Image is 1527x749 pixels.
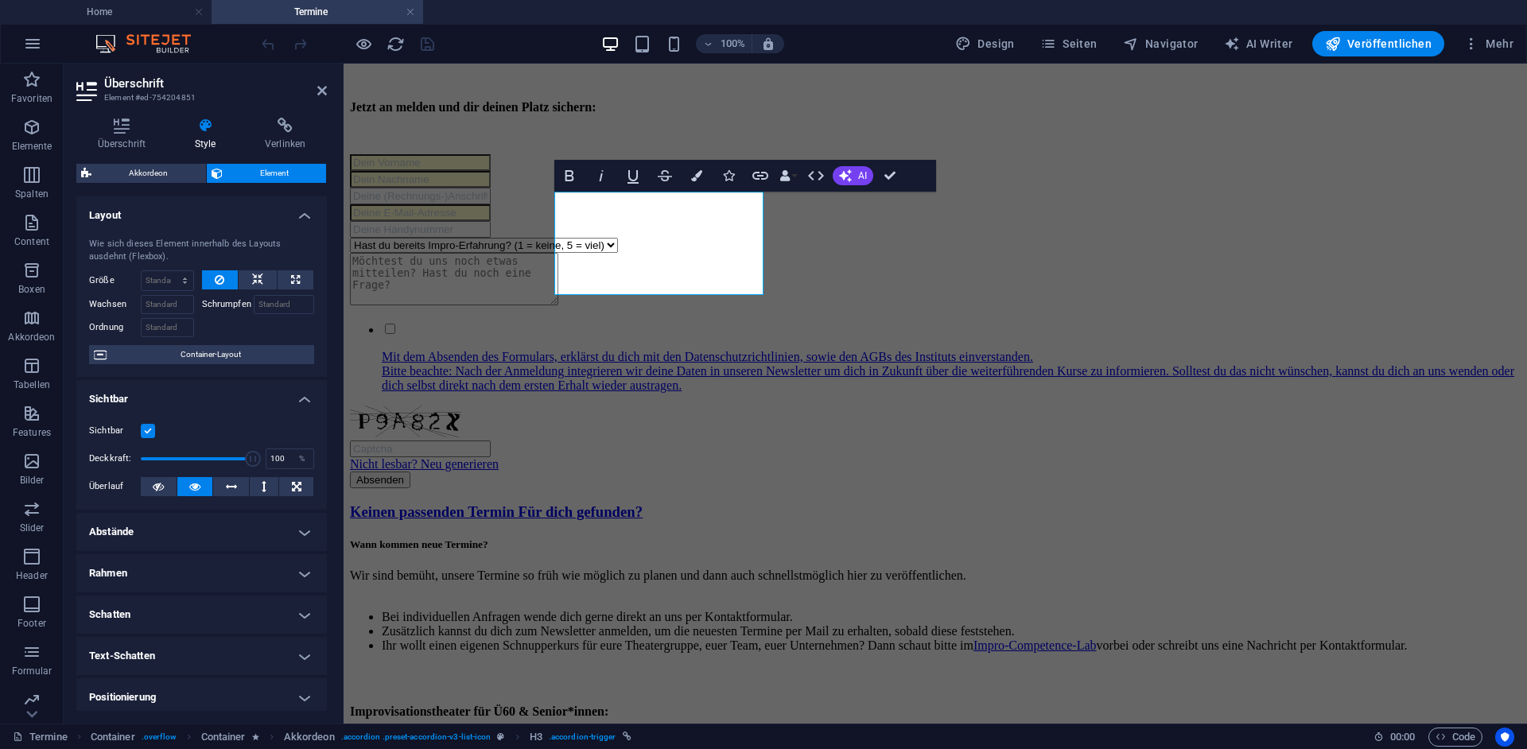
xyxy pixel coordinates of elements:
[89,421,141,440] label: Sichtbar
[13,728,68,747] a: Klick, um Auswahl aufzuheben. Doppelklick öffnet Seitenverwaltung
[89,295,141,314] label: Wachsen
[720,34,745,53] h6: 100%
[955,36,1015,52] span: Design
[1463,36,1513,52] span: Mehr
[1325,36,1432,52] span: Veröffentlichen
[549,728,616,747] span: . accordion-trigger
[1374,728,1416,747] h6: Session-Zeit
[1117,31,1205,56] button: Navigator
[1457,31,1520,56] button: Mehr
[623,732,631,741] i: Element ist verlinkt
[12,665,52,677] p: Formular
[252,732,259,741] i: Element enthält eine Animation
[15,188,49,200] p: Spalten
[13,426,51,439] p: Features
[1401,731,1404,743] span: :
[243,118,327,151] h4: Verlinken
[682,160,712,192] button: Colors
[76,678,327,716] h4: Positionierung
[104,91,295,105] h3: Element #ed-754204851
[18,283,45,296] p: Boxen
[76,118,173,151] h4: Überschrift
[17,617,46,630] p: Footer
[76,596,327,634] h4: Schatten
[89,454,141,463] label: Deckkraft:
[1390,728,1415,747] span: 00 00
[858,171,867,180] span: AI
[1034,31,1104,56] button: Seiten
[1428,728,1482,747] button: Code
[875,160,905,192] button: Confirm (⌘+⏎)
[20,522,45,534] p: Slider
[1495,728,1514,747] button: Usercentrics
[354,34,373,53] button: Klicke hier, um den Vorschau-Modus zu verlassen
[201,728,246,747] span: Klick zum Auswählen. Doppelklick zum Bearbeiten
[530,728,542,747] span: Klick zum Auswählen. Doppelklick zum Bearbeiten
[761,37,775,51] i: Bei Größenänderung Zoomstufe automatisch an das gewählte Gerät anpassen.
[76,637,327,675] h4: Text-Schatten
[1224,36,1293,52] span: AI Writer
[76,380,327,409] h4: Sichtbar
[554,160,585,192] button: Bold (⌘B)
[111,345,309,364] span: Container-Layout
[777,160,799,192] button: Data Bindings
[14,378,50,391] p: Tabellen
[91,728,135,747] span: Klick zum Auswählen. Doppelklick zum Bearbeiten
[104,76,327,91] h2: Überschrift
[254,295,315,314] input: Standard
[91,34,211,53] img: Editor Logo
[8,331,55,343] p: Akkordeon
[12,140,52,153] p: Elemente
[291,449,313,468] div: %
[91,728,631,747] nav: breadcrumb
[618,160,648,192] button: Underline (⌘U)
[1040,36,1098,52] span: Seiten
[949,31,1021,56] button: Design
[713,160,744,192] button: Icons
[497,732,504,741] i: Dieses Element ist ein anpassbares Preset
[745,160,775,192] button: Link
[227,164,322,183] span: Element
[833,166,873,185] button: AI
[14,235,49,248] p: Content
[207,164,327,183] button: Element
[142,728,177,747] span: . overflow
[696,34,752,53] button: 100%
[76,513,327,551] h4: Abstände
[1123,36,1199,52] span: Navigator
[89,238,314,264] div: Wie sich dieses Element innerhalb des Layouts ausdehnt (Flexbox).
[89,345,314,364] button: Container-Layout
[386,34,405,53] button: reload
[284,728,335,747] span: Klick zum Auswählen. Doppelklick zum Bearbeiten
[20,474,45,487] p: Bilder
[89,477,141,496] label: Überlauf
[173,118,243,151] h4: Style
[89,318,141,337] label: Ordnung
[76,196,327,225] h4: Layout
[76,554,327,592] h4: Rahmen
[76,164,206,183] button: Akkordeon
[650,160,680,192] button: Strikethrough
[11,92,52,105] p: Favoriten
[801,160,831,192] button: HTML
[1218,31,1300,56] button: AI Writer
[949,31,1021,56] div: Design (Strg+Alt+Y)
[212,3,423,21] h4: Termine
[89,276,141,285] label: Größe
[141,318,194,337] input: Standard
[16,569,48,582] p: Header
[387,35,405,53] i: Seite neu laden
[1312,31,1444,56] button: Veröffentlichen
[202,295,254,314] label: Schrumpfen
[341,728,492,747] span: . accordion .preset-accordion-v3-list-icon
[141,295,194,314] input: Standard
[96,164,201,183] span: Akkordeon
[1436,728,1475,747] span: Code
[586,160,616,192] button: Italic (⌘I)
